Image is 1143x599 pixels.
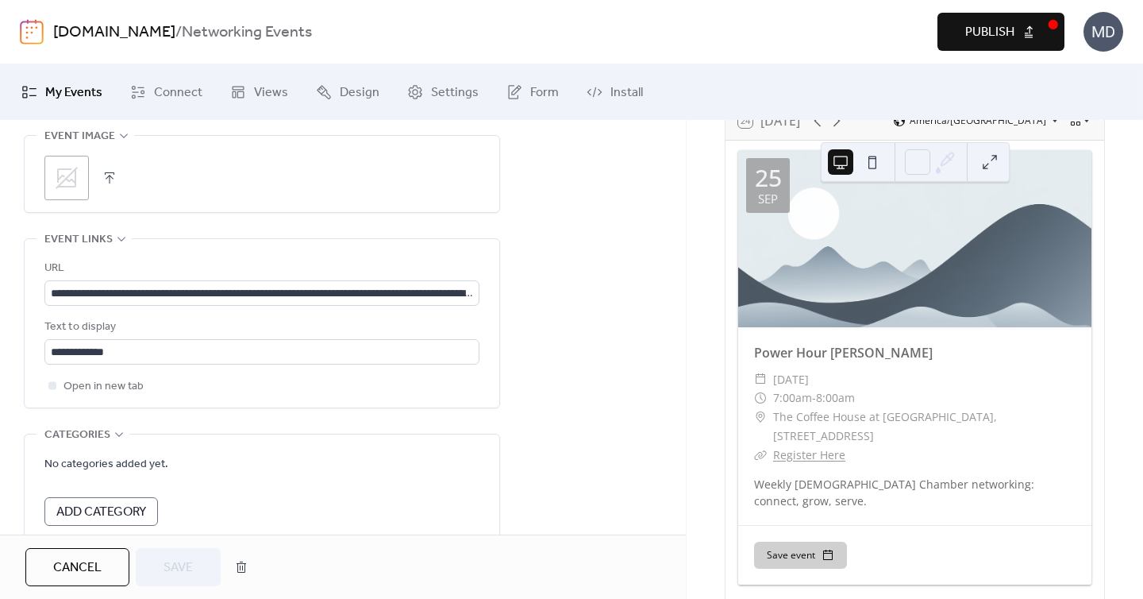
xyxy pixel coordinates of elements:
span: America/[GEOGRAPHIC_DATA] [910,116,1046,126]
button: Publish [937,13,1064,51]
span: 7:00am [773,388,812,408]
span: - [812,388,816,408]
div: ​ [754,446,767,465]
a: Design [304,71,391,114]
a: [DOMAIN_NAME] [53,17,175,48]
span: Settings [431,83,479,102]
a: My Events [10,71,114,114]
a: Power Hour [PERSON_NAME] [754,344,933,361]
span: Cancel [53,558,102,578]
span: The Coffee House at [GEOGRAPHIC_DATA], [STREET_ADDRESS] [773,408,1076,446]
div: MD [1083,12,1123,52]
div: ; [44,156,89,200]
span: Open in new tab [63,377,144,396]
b: Networking Events [182,17,312,48]
span: Connect [154,83,202,102]
span: Views [254,83,288,102]
span: My Events [45,83,102,102]
a: Connect [118,71,214,114]
button: Add Category [44,497,158,526]
div: ​ [754,388,767,408]
button: Cancel [25,548,129,586]
div: 25 [755,166,782,190]
span: Categories [44,426,110,445]
span: Event image [44,127,115,146]
span: 8:00am [816,388,855,408]
div: ​ [754,370,767,389]
div: URL [44,259,476,278]
a: Install [575,71,655,114]
span: Event links [44,230,113,249]
a: Views [218,71,300,114]
div: Sep [758,193,778,205]
div: Weekly [DEMOGRAPHIC_DATA] Chamber networking: connect, grow, serve. [738,476,1091,509]
span: Publish [965,23,1014,42]
span: Add Category [56,503,146,522]
div: Text to display [44,318,476,337]
span: [DATE] [773,370,809,389]
a: Form [495,71,571,114]
div: ​ [754,408,767,427]
img: logo [20,19,44,44]
b: / [175,17,182,48]
span: Form [530,83,559,102]
button: Save event [754,542,847,569]
a: Settings [395,71,491,114]
span: No categories added yet. [44,455,168,474]
a: Register Here [773,447,845,462]
span: Install [610,83,643,102]
span: Design [340,83,379,102]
